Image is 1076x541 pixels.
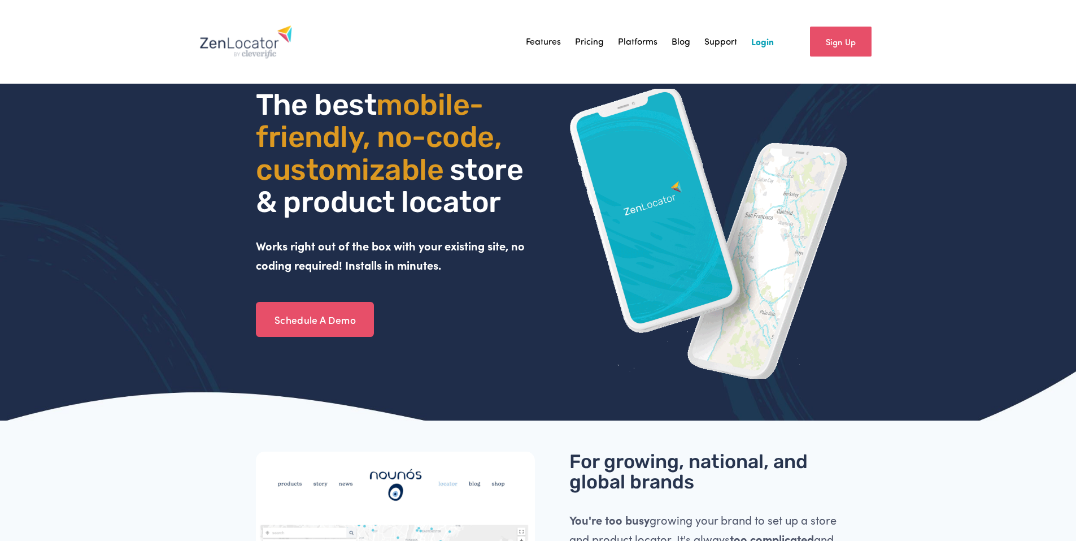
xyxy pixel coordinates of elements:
[256,87,508,187] span: mobile- friendly, no-code, customizable
[575,33,604,50] a: Pricing
[256,238,528,272] strong: Works right out of the box with your existing site, no coding required! Installs in minutes.
[751,33,774,50] a: Login
[256,152,529,219] span: store & product locator
[569,512,650,527] strong: You're too busy
[810,27,872,57] a: Sign Up
[256,87,376,122] span: The best
[199,25,293,59] img: Zenlocator
[672,33,690,50] a: Blog
[526,33,561,50] a: Features
[569,450,812,494] span: For growing, national, and global brands
[704,33,737,50] a: Support
[569,89,848,379] img: ZenLocator phone mockup gif
[256,302,374,337] a: Schedule A Demo
[618,33,657,50] a: Platforms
